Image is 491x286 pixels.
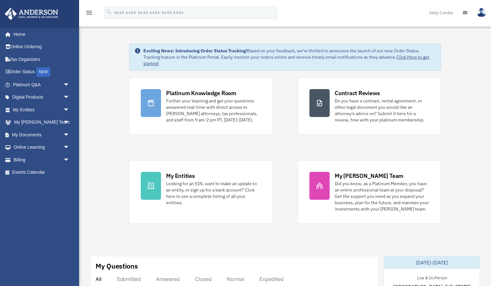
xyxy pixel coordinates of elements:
[63,128,76,141] span: arrow_drop_down
[412,274,452,281] div: Live & In-Person
[335,180,429,212] div: Did you know, as a Platinum Member, you have an entire professional team at your disposal? Get th...
[298,160,441,224] a: My [PERSON_NAME] Team Did you know, as a Platinum Member, you have an entire professional team at...
[4,166,79,179] a: Events Calendar
[85,9,93,16] i: menu
[298,77,441,135] a: Contract Reviews Do you have a contract, rental agreement, or other legal document you would like...
[129,160,272,224] a: My Entities Looking for an EIN, want to make an update to an entity, or sign up for a bank accoun...
[63,116,76,129] span: arrow_drop_down
[63,153,76,166] span: arrow_drop_down
[63,91,76,104] span: arrow_drop_down
[4,128,79,141] a: My Documentsarrow_drop_down
[166,98,261,123] div: Further your learning and get your questions answered real-time with direct access to [PERSON_NAM...
[4,141,79,154] a: Online Learningarrow_drop_down
[106,9,113,16] i: search
[4,28,76,41] a: Home
[4,66,79,79] a: Order StatusNEW
[335,98,429,123] div: Do you have a contract, rental agreement, or other legal document you would like an attorney's ad...
[477,8,486,17] img: User Pic
[4,91,79,104] a: Digital Productsarrow_drop_down
[63,78,76,91] span: arrow_drop_down
[63,103,76,116] span: arrow_drop_down
[166,172,195,180] div: My Entities
[156,276,180,282] div: Answered
[335,172,403,180] div: My [PERSON_NAME] Team
[143,48,247,54] strong: Exciting News: Introducing Order Status Tracking!
[335,89,380,97] div: Contract Reviews
[384,256,480,269] div: [DATE]-[DATE]
[4,103,79,116] a: My Entitiesarrow_drop_down
[129,77,272,135] a: Platinum Knowledge Room Further your learning and get your questions answered real-time with dire...
[4,116,79,129] a: My [PERSON_NAME] Teamarrow_drop_down
[195,276,212,282] div: Closed
[166,180,261,206] div: Looking for an EIN, want to make an update to an entity, or sign up for a bank account? Click her...
[96,261,138,271] div: My Questions
[143,54,429,66] a: Click Here to get started!
[4,41,79,53] a: Online Ordering
[3,8,60,20] img: Anderson Advisors Platinum Portal
[117,276,141,282] div: Submitted
[227,276,244,282] div: Normal
[36,67,50,77] div: NEW
[166,89,236,97] div: Platinum Knowledge Room
[63,141,76,154] span: arrow_drop_down
[143,48,436,67] div: Based on your feedback, we're thrilled to announce the launch of our new Order Status Tracking fe...
[85,11,93,16] a: menu
[4,78,79,91] a: Platinum Q&Aarrow_drop_down
[4,53,79,66] a: Tax Organizers
[259,276,283,282] div: Expedited
[96,276,102,282] div: All
[4,153,79,166] a: Billingarrow_drop_down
